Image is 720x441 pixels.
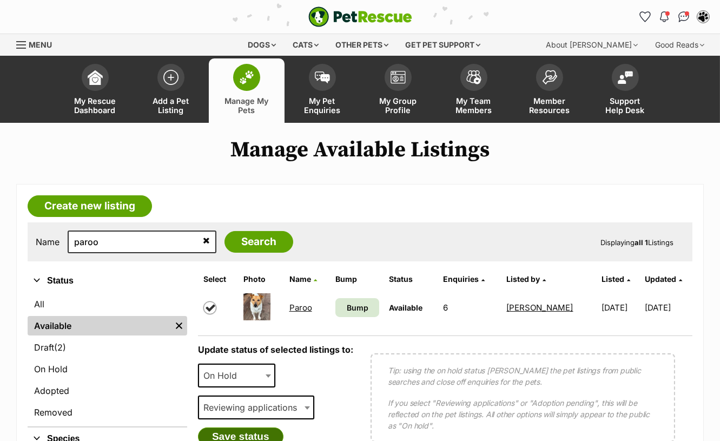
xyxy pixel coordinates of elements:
[439,289,501,326] td: 6
[450,96,498,115] span: My Team Members
[443,274,479,284] span: translation missing: en.admin.listings.index.attributes.enquiries
[636,8,712,25] ul: Account quick links
[391,71,406,84] img: group-profile-icon-3fa3cf56718a62981997c0bc7e787c4b2cf8bcc04b72c1350f741eb67cf2f40e.svg
[171,316,187,335] a: Remove filter
[675,8,692,25] a: Conversations
[285,58,360,123] a: My Pet Enquiries
[436,58,512,123] a: My Team Members
[240,34,283,56] div: Dogs
[507,274,540,284] span: Listed by
[587,58,663,123] a: Support Help Desk
[597,289,644,326] td: [DATE]
[28,316,171,335] a: Available
[466,70,481,84] img: team-members-icon-5396bd8760b3fe7c0b43da4ab00e1e3bb1a5d9ba89233759b79545d2d3fc5d0d.svg
[28,274,187,288] button: Status
[542,70,557,84] img: member-resources-icon-8e73f808a243e03378d46382f2149f9095a855e16c252ad45f914b54edf8863c.svg
[636,8,653,25] a: Favourites
[388,397,658,431] p: If you select "Reviewing applications" or "Adoption pending", this will be reflected on the pet l...
[335,298,379,317] a: Bump
[360,58,436,123] a: My Group Profile
[331,271,384,288] th: Bump
[328,34,396,56] div: Other pets
[645,274,682,284] a: Updated
[648,34,712,56] div: Good Reads
[289,274,311,284] span: Name
[54,341,66,354] span: (2)
[147,96,195,115] span: Add a Pet Listing
[36,237,60,247] label: Name
[388,365,658,387] p: Tip: using the on hold status [PERSON_NAME] the pet listings from public searches and close off e...
[538,34,645,56] div: About [PERSON_NAME]
[347,302,368,313] span: Bump
[29,40,52,49] span: Menu
[199,271,238,288] th: Select
[28,292,187,426] div: Status
[198,344,353,355] label: Update status of selected listings to:
[28,338,187,357] a: Draft
[645,289,691,326] td: [DATE]
[285,34,326,56] div: Cats
[308,6,412,27] a: PetRescue
[199,400,308,415] span: Reviewing applications
[28,403,187,422] a: Removed
[512,58,587,123] a: Member Resources
[698,11,709,22] img: Lynda Smith profile pic
[656,8,673,25] button: Notifications
[209,58,285,123] a: Manage My Pets
[289,274,317,284] a: Name
[660,11,669,22] img: notifications-46538b983faf8c2785f20acdc204bb7945ddae34d4c08c2a6579f10ce5e182be.svg
[71,96,120,115] span: My Rescue Dashboard
[28,381,187,400] a: Adopted
[602,274,624,284] span: Listed
[199,368,248,383] span: On Hold
[224,231,293,253] input: Search
[374,96,422,115] span: My Group Profile
[678,11,690,22] img: chat-41dd97257d64d25036548639549fe6c8038ab92f7586957e7f3b1b290dea8141.svg
[133,58,209,123] a: Add a Pet Listing
[602,274,630,284] a: Listed
[525,96,574,115] span: Member Resources
[239,271,283,288] th: Photo
[222,96,271,115] span: Manage My Pets
[635,238,648,247] strong: all 1
[163,70,179,85] img: add-pet-listing-icon-0afa8454b4691262ce3f59096e99ab1cd57d4a30225e0717b998d2c9b9846f56.svg
[239,70,254,84] img: manage-my-pets-icon-02211641906a0b7f246fdf0571729dbe1e7629f14944591b6c1af311fb30b64b.svg
[198,396,314,419] span: Reviewing applications
[695,8,712,25] button: My account
[315,71,330,83] img: pet-enquiries-icon-7e3ad2cf08bfb03b45e93fb7055b45f3efa6380592205ae92323e6603595dc1f.svg
[28,294,187,314] a: All
[443,274,485,284] a: Enquiries
[600,238,673,247] span: Displaying Listings
[618,71,633,84] img: help-desk-icon-fdf02630f3aa405de69fd3d07c3f3aa587a6932b1a1747fa1d2bba05be0121f9.svg
[57,58,133,123] a: My Rescue Dashboard
[645,274,676,284] span: Updated
[289,302,312,313] a: Paroo
[398,34,488,56] div: Get pet support
[389,303,422,312] span: Available
[385,271,437,288] th: Status
[507,302,573,313] a: [PERSON_NAME]
[88,70,103,85] img: dashboard-icon-eb2f2d2d3e046f16d808141f083e7271f6b2e854fb5c12c21221c1fb7104beca.svg
[198,364,276,387] span: On Hold
[601,96,650,115] span: Support Help Desk
[28,359,187,379] a: On Hold
[16,34,60,54] a: Menu
[507,274,546,284] a: Listed by
[308,6,412,27] img: logo-e224e6f780fb5917bec1dbf3a21bbac754714ae5b6737aabdf751b685950b380.svg
[298,96,347,115] span: My Pet Enquiries
[28,195,152,217] a: Create new listing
